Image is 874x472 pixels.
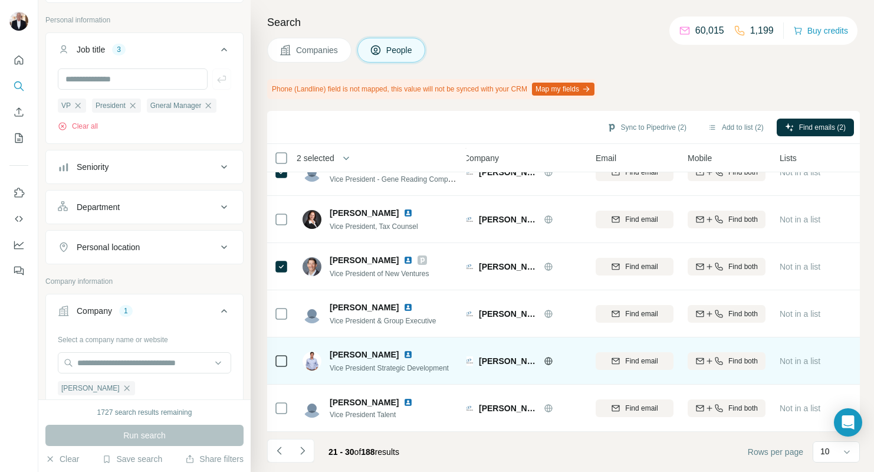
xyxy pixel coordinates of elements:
[330,174,610,183] span: Vice President - Gene Reading Components Business Unit, Integrated DNA Technologies
[699,119,772,136] button: Add to list (2)
[780,262,820,271] span: Not in a list
[596,258,673,276] button: Find email
[45,453,79,465] button: Clear
[46,233,243,261] button: Personal location
[9,12,28,31] img: Avatar
[464,309,473,319] img: Logo of Danaher
[834,408,862,437] div: Open Intercom Messenger
[464,262,473,271] img: Logo of Danaher
[479,402,538,414] span: [PERSON_NAME]
[625,356,658,366] span: Find email
[9,50,28,71] button: Quick start
[45,276,244,287] p: Company information
[9,208,28,230] button: Use Surfe API
[625,403,658,414] span: Find email
[330,364,449,372] span: Vice President Strategic Development
[750,24,774,38] p: 1,199
[303,399,321,418] img: Avatar
[330,270,429,278] span: Vice President of New Ventures
[330,317,436,325] span: Vice President & Group Executive
[596,305,673,323] button: Find email
[9,260,28,281] button: Feedback
[58,121,98,132] button: Clear all
[77,44,105,55] div: Job title
[77,305,112,317] div: Company
[386,44,413,56] span: People
[267,79,597,99] div: Phone (Landline) field is not mapped, this value will not be synced with your CRM
[688,258,765,276] button: Find both
[112,44,126,55] div: 3
[330,396,399,408] span: [PERSON_NAME]
[688,399,765,417] button: Find both
[780,356,820,366] span: Not in a list
[625,261,658,272] span: Find email
[77,161,109,173] div: Seniority
[464,215,473,224] img: Logo of Danaher
[297,152,334,164] span: 2 selected
[61,383,120,394] span: [PERSON_NAME]
[464,152,499,164] span: Company
[403,208,413,218] img: LinkedIn logo
[820,445,830,457] p: 10
[46,193,243,221] button: Department
[45,15,244,25] p: Personal information
[780,152,797,164] span: Lists
[793,22,848,39] button: Buy credits
[464,356,473,366] img: Logo of Danaher
[688,305,765,323] button: Find both
[9,182,28,204] button: Use Surfe on LinkedIn
[479,261,538,273] span: [PERSON_NAME]
[625,214,658,225] span: Find email
[328,447,354,457] span: 21 - 30
[688,211,765,228] button: Find both
[780,309,820,319] span: Not in a list
[296,44,339,56] span: Companies
[728,356,758,366] span: Find both
[596,399,673,417] button: Find email
[46,35,243,68] button: Job title3
[780,168,820,177] span: Not in a list
[728,261,758,272] span: Find both
[97,407,192,418] div: 1727 search results remaining
[330,349,399,360] span: [PERSON_NAME]
[303,257,321,276] img: Avatar
[267,14,860,31] h4: Search
[119,306,133,316] div: 1
[291,439,314,463] button: Navigate to next page
[780,215,820,224] span: Not in a list
[150,100,202,111] span: Gneral Manager
[303,304,321,323] img: Avatar
[267,439,291,463] button: Navigate to previous page
[61,100,71,111] span: VP
[403,398,413,407] img: LinkedIn logo
[9,234,28,255] button: Dashboard
[596,152,616,164] span: Email
[695,24,724,38] p: 60,015
[330,254,399,266] span: [PERSON_NAME]
[688,352,765,370] button: Find both
[479,308,538,320] span: [PERSON_NAME]
[403,255,413,265] img: LinkedIn logo
[330,207,399,219] span: [PERSON_NAME]
[728,214,758,225] span: Find both
[777,119,854,136] button: Find emails (2)
[77,201,120,213] div: Department
[46,297,243,330] button: Company1
[799,122,846,133] span: Find emails (2)
[9,76,28,97] button: Search
[596,352,673,370] button: Find email
[361,447,374,457] span: 188
[479,214,538,225] span: [PERSON_NAME]
[599,119,695,136] button: Sync to Pipedrive (2)
[464,404,473,413] img: Logo of Danaher
[9,101,28,123] button: Enrich CSV
[328,447,399,457] span: results
[596,211,673,228] button: Find email
[102,453,162,465] button: Save search
[330,222,418,231] span: Vice President, Tax Counsel
[748,446,803,458] span: Rows per page
[9,127,28,149] button: My lists
[728,309,758,319] span: Find both
[77,241,140,253] div: Personal location
[303,352,321,371] img: Avatar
